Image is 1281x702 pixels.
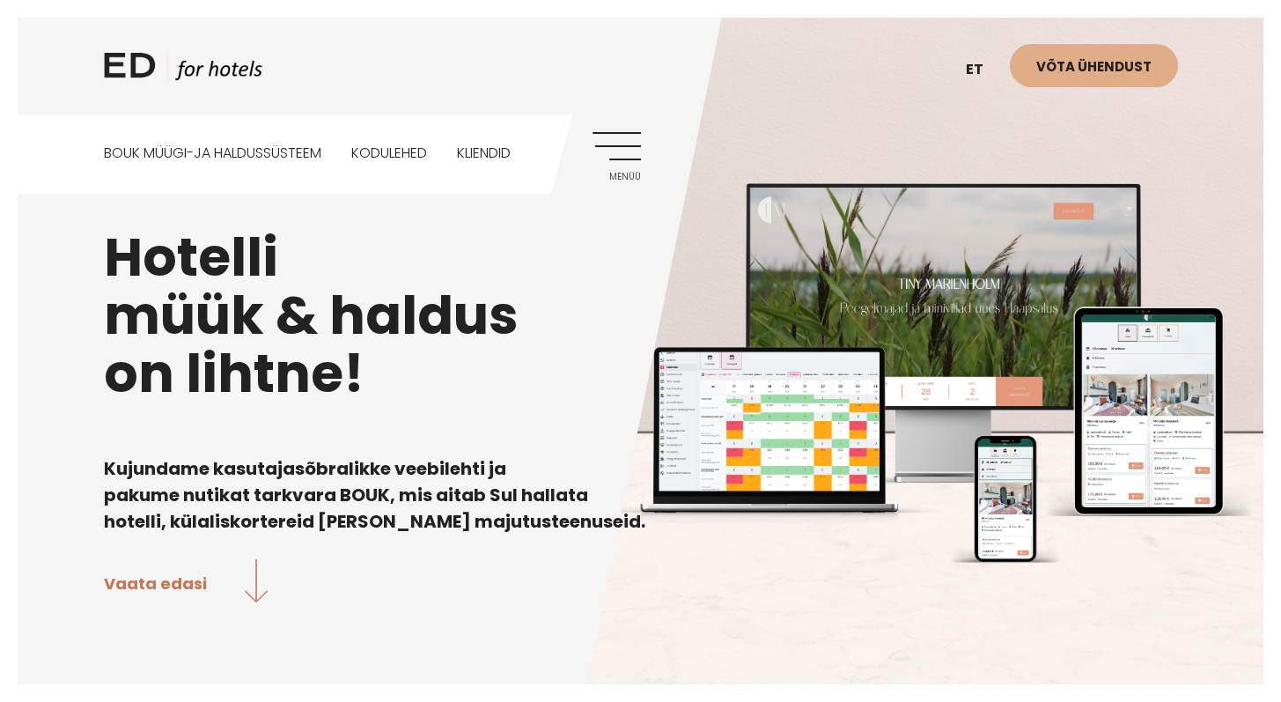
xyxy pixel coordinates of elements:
[593,132,641,181] a: Menüü
[457,115,511,193] a: Kliendid
[104,559,269,606] a: Vaata edasi
[104,115,321,193] a: BOUK MÜÜGI-JA HALDUSSÜSTEEM
[1010,44,1178,87] a: Võta ühendust
[593,172,641,182] span: Menüü
[957,48,1010,92] a: et
[351,115,427,193] a: Kodulehed
[104,456,645,534] b: Kujundame kasutajasõbralikke veebilehti ja pakume nutikat tarkvara BOUK, mis aitab Sul hallata ho...
[104,48,262,92] a: ED HOTELS
[104,228,1178,403] h1: Hotelli müük & haldus on lihtne!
